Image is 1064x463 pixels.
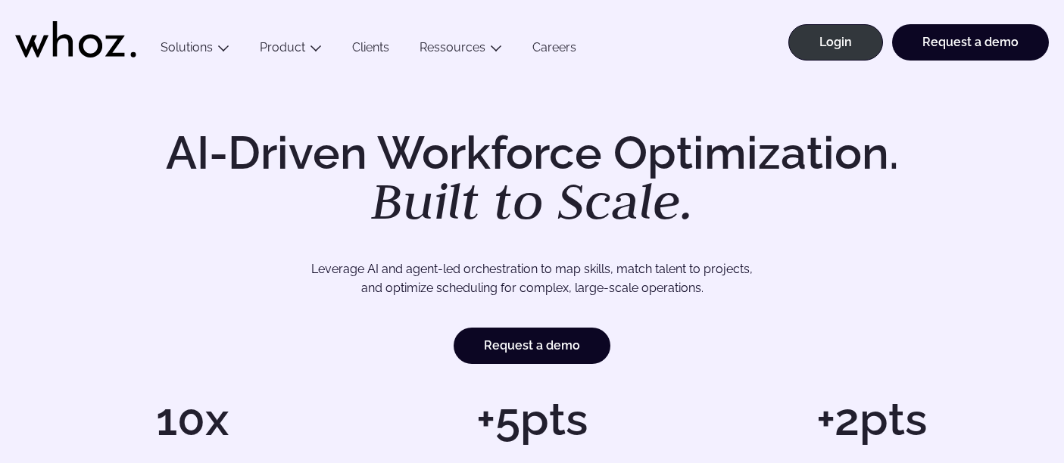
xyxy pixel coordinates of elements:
[454,328,610,364] a: Request a demo
[370,396,694,442] h1: +5pts
[145,130,920,227] h1: AI-Driven Workforce Optimization.
[710,396,1034,442] h1: +2pts
[245,40,337,61] button: Product
[420,40,485,54] a: Ressources
[788,24,883,61] a: Login
[260,40,305,54] a: Product
[892,24,1049,61] a: Request a demo
[371,167,694,234] em: Built to Scale.
[80,259,984,298] p: Leverage AI and agent-led orchestration to map skills, match talent to projects, and optimize sch...
[337,40,404,61] a: Clients
[404,40,517,61] button: Ressources
[145,40,245,61] button: Solutions
[517,40,591,61] a: Careers
[30,396,354,442] h1: 10x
